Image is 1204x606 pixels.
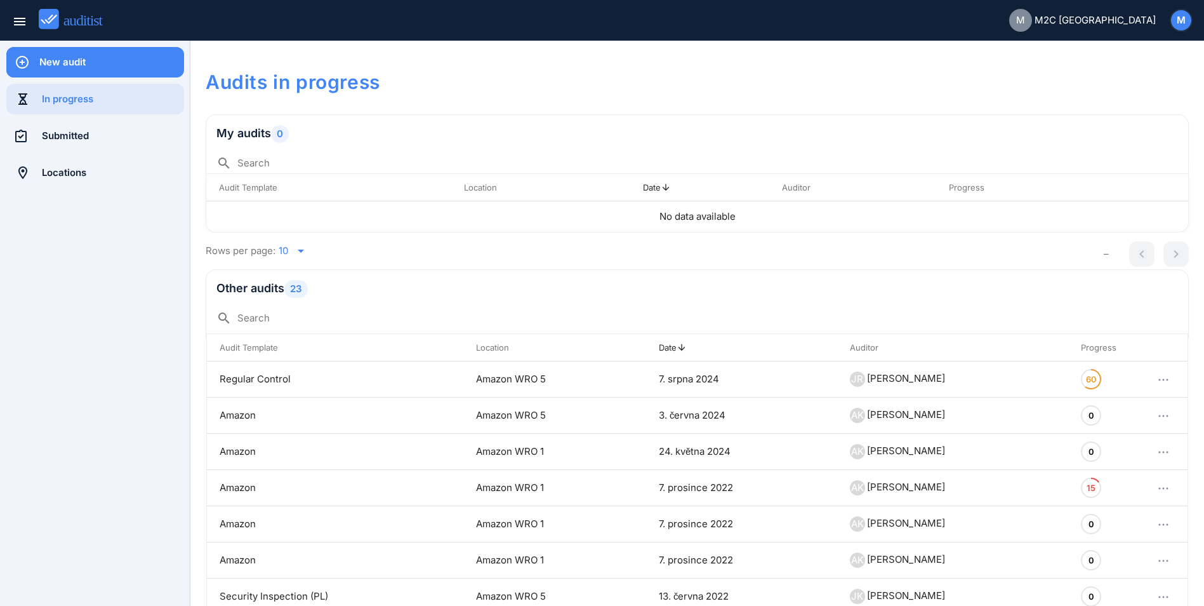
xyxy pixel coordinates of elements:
[851,408,864,422] span: AK
[42,166,184,180] div: Locations
[39,55,184,69] div: New audit
[1088,441,1094,462] div: 0
[1088,514,1094,534] div: 0
[207,334,463,361] th: Audit Template: Not sorted. Activate to sort ascending.
[867,553,945,565] span: [PERSON_NAME]
[42,92,184,106] div: In progress
[851,589,863,603] span: JK
[851,553,864,567] span: AK
[207,398,463,434] td: Amazon
[206,69,1189,95] h1: Audits in progress
[646,361,837,398] td: 7. srpna 2024
[216,125,1178,143] h3: My audits
[271,125,289,143] span: 0
[463,542,646,579] td: Amazon WRO 1
[237,308,1178,328] input: Search
[216,280,1178,298] h3: Other audits
[463,470,646,506] td: Amazon WRO 1
[646,398,837,434] td: 3. června 2024
[851,372,863,386] span: JR
[646,470,837,506] td: 7. prosince 2022
[851,481,864,495] span: AK
[1088,550,1094,570] div: 0
[207,361,463,398] td: Regular Control
[1177,13,1186,28] span: M
[216,311,232,326] i: search
[867,445,945,457] span: [PERSON_NAME]
[1087,478,1095,498] div: 15
[279,245,288,257] div: 10
[463,361,646,398] td: Amazon WRO 5
[42,129,184,143] div: Submitted
[293,243,308,259] i: arrow_drop_down
[1139,334,1187,361] th: : Not sorted.
[216,156,232,171] i: search
[936,174,1121,201] th: Progress: Not sorted. Activate to sort ascending.
[867,408,945,421] span: [PERSON_NAME]
[206,232,1070,269] div: Rows per page:
[661,182,671,192] i: arrow_upward
[837,334,1068,361] th: Auditor: Not sorted. Activate to sort ascending.
[646,542,837,579] td: 7. prosince 2022
[463,398,646,434] td: Amazon WRO 5
[6,121,184,151] a: Submitted
[1035,13,1156,28] span: M2C [GEOGRAPHIC_DATA]
[646,434,837,470] td: 24. května 2024
[12,14,27,29] i: menu
[851,445,864,459] span: AK
[206,174,451,201] th: Audit Template: Not sorted. Activate to sort ascending.
[646,334,837,361] th: Date: Sorted descending. Activate to remove sorting.
[463,334,646,361] th: Location: Not sorted. Activate to sort ascending.
[207,506,463,542] td: Amazon
[1088,405,1094,426] div: 0
[867,372,945,384] span: [PERSON_NAME]
[207,434,463,470] td: Amazon
[1122,174,1188,201] th: : Not sorted.
[1104,247,1109,262] div: –
[207,542,463,579] td: Amazon
[463,506,646,542] td: Amazon WRO 1
[206,201,1188,232] td: No data available
[1086,369,1097,389] div: 60
[769,174,936,201] th: Auditor: Not sorted. Activate to sort ascending.
[451,174,630,201] th: Location: Not sorted. Activate to sort ascending.
[284,280,308,298] span: 23
[237,153,1178,173] input: Search
[646,506,837,542] td: 7. prosince 2022
[677,342,687,353] i: arrow_upward
[6,158,184,188] a: Locations
[867,589,945,602] span: [PERSON_NAME]
[630,174,769,201] th: Date: Sorted descending. Activate to remove sorting.
[867,481,945,493] span: [PERSON_NAME]
[39,9,114,30] img: auditist_logo_new.svg
[207,470,463,506] td: Amazon
[1016,13,1025,28] span: M
[867,517,945,529] span: [PERSON_NAME]
[851,517,864,531] span: AK
[1068,334,1139,361] th: Progress: Not sorted. Activate to sort ascending.
[1170,9,1193,32] button: M
[6,84,184,114] a: In progress
[463,434,646,470] td: Amazon WRO 1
